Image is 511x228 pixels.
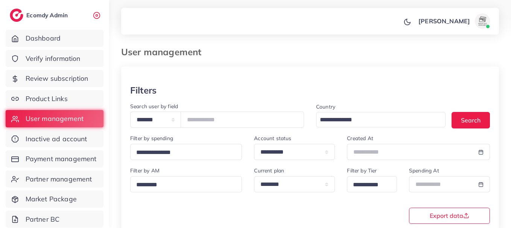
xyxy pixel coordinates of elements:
span: Export data [430,213,469,219]
h3: User management [121,47,207,57]
h2: Ecomdy Admin [26,12,70,19]
span: Verify information [26,54,81,63]
a: logoEcomdy Admin [10,9,70,22]
h3: Filters [130,85,157,96]
div: Search for option [130,176,242,192]
label: Filter by AM [130,167,160,174]
div: Search for option [130,144,242,160]
label: Account status [254,134,291,142]
span: Partner management [26,174,92,184]
button: Search [452,112,490,128]
a: Partner BC [6,211,103,228]
a: Review subscription [6,70,103,87]
a: Partner management [6,171,103,188]
span: Market Package [26,194,77,204]
a: Product Links [6,90,103,107]
a: Dashboard [6,30,103,47]
label: Current plan [254,167,284,174]
span: User management [26,114,84,124]
span: Inactive ad account [26,134,87,144]
button: Export data [409,208,490,224]
span: Payment management [26,154,97,164]
img: avatar [475,14,490,29]
label: Country [316,103,335,110]
img: logo [10,9,23,22]
span: Dashboard [26,33,61,43]
label: Filter by spending [130,134,173,142]
input: Search for option [350,179,387,191]
label: Created At [347,134,373,142]
div: Search for option [316,112,446,127]
p: [PERSON_NAME] [418,17,470,26]
div: Search for option [347,176,397,192]
label: Spending At [409,167,439,174]
span: Partner BC [26,214,60,224]
label: Filter by Tier [347,167,377,174]
a: Verify information [6,50,103,67]
input: Search for option [134,147,232,159]
a: Payment management [6,150,103,168]
span: Review subscription [26,74,88,83]
input: Search for option [317,114,436,126]
a: Market Package [6,190,103,208]
input: Search for option [134,179,232,191]
a: Inactive ad account [6,130,103,148]
span: Product Links [26,94,68,104]
a: User management [6,110,103,127]
label: Search user by field [130,103,178,110]
a: [PERSON_NAME]avatar [414,14,493,29]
